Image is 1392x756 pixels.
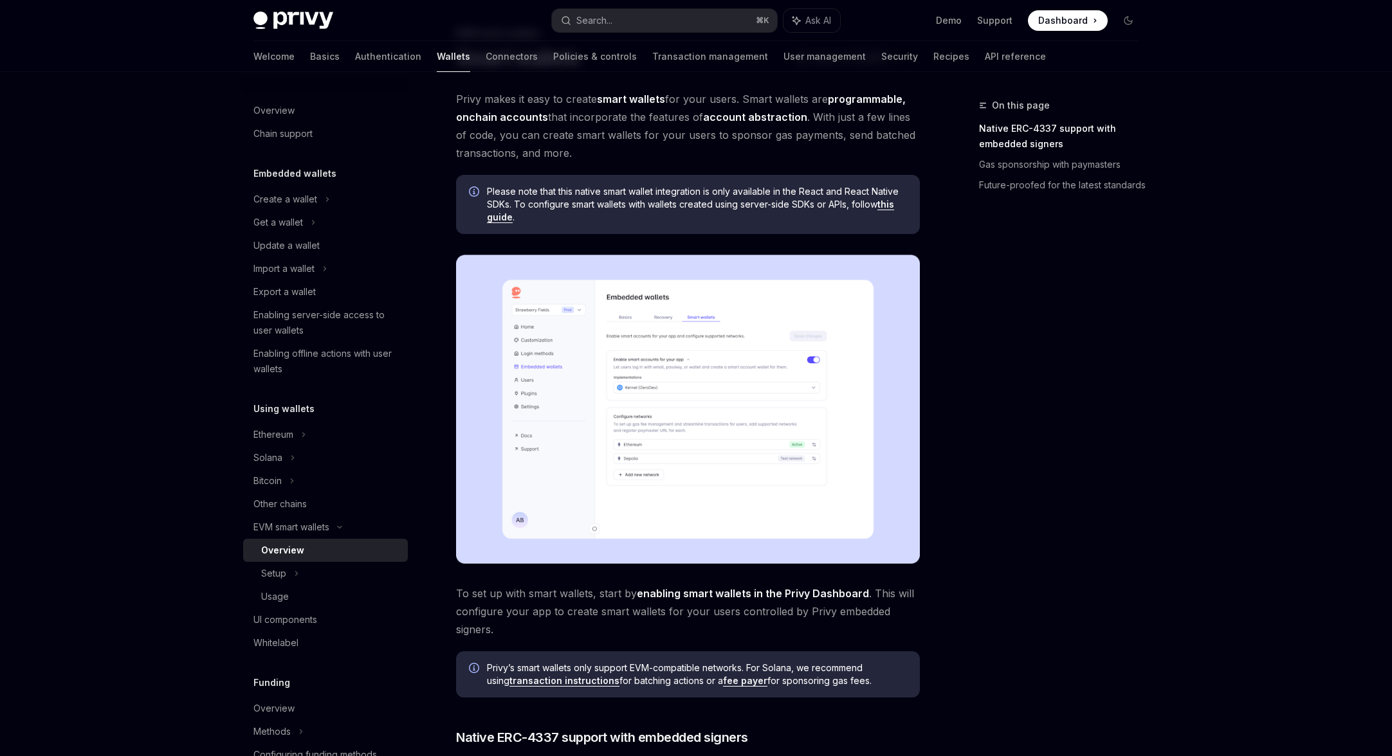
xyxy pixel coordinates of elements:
[992,98,1050,113] span: On this page
[261,589,289,604] div: Usage
[437,41,470,72] a: Wallets
[1118,10,1139,31] button: Toggle dark mode
[243,492,408,516] a: Other chains
[253,284,316,300] div: Export a wallet
[253,238,320,253] div: Update a wallet
[253,346,400,377] div: Enabling offline actions with user wallets
[552,9,777,32] button: Search...⌘K
[486,41,538,72] a: Connectors
[253,473,282,489] div: Bitcoin
[637,587,869,600] a: enabling smart wallets in the Privy Dashboard
[253,612,317,627] div: UI components
[723,675,767,687] a: fee payer
[933,41,969,72] a: Recipes
[253,12,333,30] img: dark logo
[1028,10,1108,31] a: Dashboard
[253,427,293,442] div: Ethereum
[243,608,408,631] a: UI components
[253,103,295,118] div: Overview
[456,255,920,564] img: Sample enable smart wallets
[936,14,962,27] a: Demo
[253,215,303,230] div: Get a wallet
[253,701,295,716] div: Overview
[553,41,637,72] a: Policies & controls
[576,13,612,28] div: Search...
[253,166,336,181] h5: Embedded wallets
[979,118,1149,154] a: Native ERC-4337 support with embedded signers
[243,539,408,562] a: Overview
[243,697,408,720] a: Overview
[456,584,920,638] span: To set up with smart wallets, start by . This will configure your app to create smart wallets for...
[783,41,866,72] a: User management
[597,93,665,105] strong: smart wallets
[253,41,295,72] a: Welcome
[979,154,1149,175] a: Gas sponsorship with paymasters
[243,303,408,342] a: Enabling server-side access to user wallets
[979,175,1149,195] a: Future-proofed for the latest standards
[487,661,907,687] span: Privy’s smart wallets only support EVM-compatible networks. For Solana, we recommend using for ba...
[243,585,408,608] a: Usage
[253,450,282,465] div: Solana
[253,307,400,338] div: Enabling server-side access to user wallets
[253,635,298,651] div: Whitelabel
[253,675,290,690] h5: Funding
[487,185,907,224] span: Please note that this native smart wallet integration is only available in the React and React Na...
[985,41,1046,72] a: API reference
[456,90,920,162] span: Privy makes it easy to create for your users. Smart wallets are that incorporate the features of ...
[243,631,408,654] a: Whitelabel
[253,261,315,276] div: Import a wallet
[253,126,313,141] div: Chain support
[881,41,918,72] a: Security
[253,192,317,207] div: Create a wallet
[756,15,769,26] span: ⌘ K
[703,111,807,124] a: account abstraction
[253,519,329,535] div: EVM smart wallets
[977,14,1012,27] a: Support
[469,186,482,199] svg: Info
[261,566,286,581] div: Setup
[253,724,291,739] div: Methods
[261,543,304,558] div: Overview
[243,280,408,303] a: Export a wallet
[243,99,408,122] a: Overview
[310,41,340,72] a: Basics
[243,342,408,381] a: Enabling offline actions with user wallets
[253,401,315,417] h5: Using wallets
[469,663,482,676] svg: Info
[783,9,840,32] button: Ask AI
[355,41,421,72] a: Authentication
[652,41,768,72] a: Transaction management
[1038,14,1088,27] span: Dashboard
[253,496,307,512] div: Other chains
[243,122,408,145] a: Chain support
[509,675,619,687] a: transaction instructions
[243,234,408,257] a: Update a wallet
[805,14,831,27] span: Ask AI
[456,728,748,746] span: Native ERC-4337 support with embedded signers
